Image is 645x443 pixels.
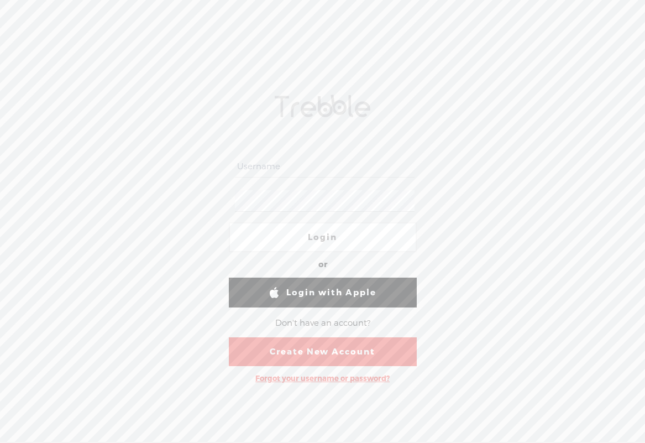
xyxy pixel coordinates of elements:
[275,312,370,335] div: Don't have an account?
[235,156,415,178] input: Username
[229,278,417,308] a: Login with Apple
[229,337,417,366] a: Create New Account
[318,256,327,274] div: or
[229,222,417,252] a: Login
[250,368,395,389] div: Forgot your username or password?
